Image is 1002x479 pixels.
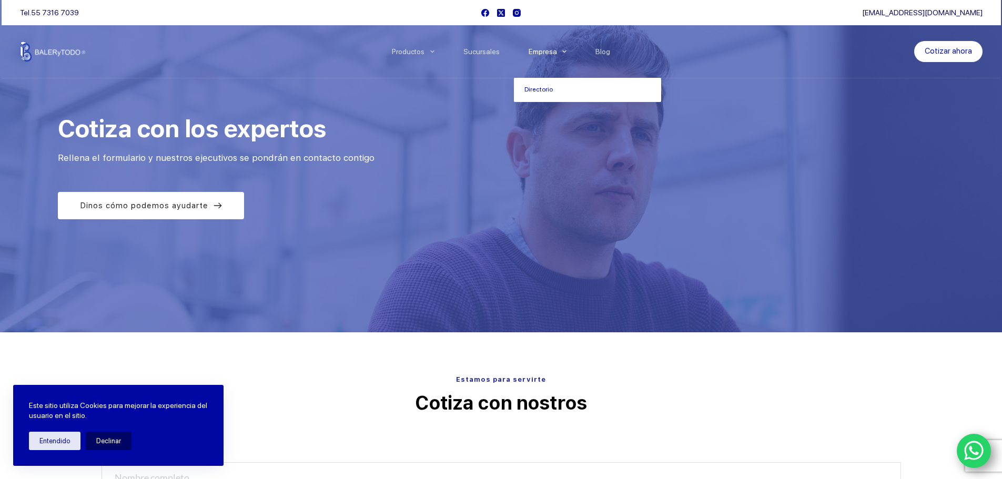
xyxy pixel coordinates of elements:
a: Instagram [513,9,521,17]
button: Entendido [29,432,80,450]
a: Dinos cómo podemos ayudarte [58,192,244,219]
nav: Menu Principal [377,25,625,78]
span: Tel. [20,8,79,17]
a: X (Twitter) [497,9,505,17]
span: Rellena el formulario y nuestros ejecutivos se pondrán en contacto contigo [58,152,375,163]
p: Cotiza con nostros [102,390,901,416]
a: Cotizar ahora [914,41,983,62]
span: Cotiza con los expertos [58,114,326,143]
span: Dinos cómo podemos ayudarte [80,199,208,212]
a: WhatsApp [957,434,991,468]
a: 55 7316 7039 [31,8,79,17]
a: Directorio [514,78,661,102]
a: [EMAIL_ADDRESS][DOMAIN_NAME] [862,8,983,17]
button: Declinar [86,432,131,450]
p: Este sitio utiliza Cookies para mejorar la experiencia del usuario en el sitio. [29,401,208,421]
a: Facebook [481,9,489,17]
img: Balerytodo [20,42,86,62]
span: Estamos para servirte [456,375,546,383]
